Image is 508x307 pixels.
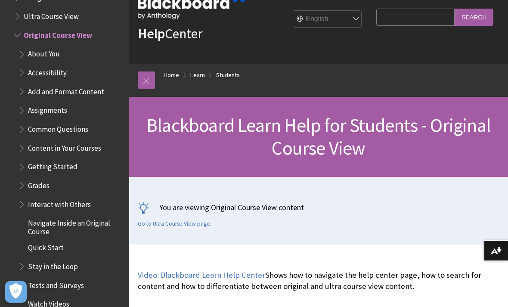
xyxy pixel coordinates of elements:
[5,281,27,303] button: Open Preferences
[455,9,493,25] input: Search
[28,160,77,171] span: Getting Started
[24,28,92,40] span: Original Course View
[164,70,179,81] a: Home
[190,70,205,81] a: Learn
[28,259,78,271] span: Stay in the Loop
[138,270,499,292] p: Shows how to navigate the help center page, how to search for content and how to differentiate be...
[28,122,88,133] span: Common Questions
[28,103,67,115] span: Assignments
[28,65,67,77] span: Accessibility
[28,216,123,236] span: Navigate Inside an Original Course
[138,220,211,228] a: Go to Ultra Course View page.
[216,70,240,81] a: Students
[28,47,60,59] span: About You
[138,25,165,42] strong: Help
[146,113,491,160] span: Blackboard Learn Help for Students - Original Course View
[28,278,84,290] span: Tests and Surveys
[28,141,101,152] span: Content in Your Courses
[28,197,91,209] span: Interact with Others
[28,84,104,96] span: Add and Format Content
[138,25,202,42] a: HelpCenter
[138,202,499,213] p: You are viewing Original Course View content
[138,270,265,280] a: Video: Blackboard Learn Help Center
[293,11,362,28] select: Site Language Selector
[24,9,79,21] span: Ultra Course View
[28,178,50,190] span: Grades
[28,241,64,252] span: Quick Start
